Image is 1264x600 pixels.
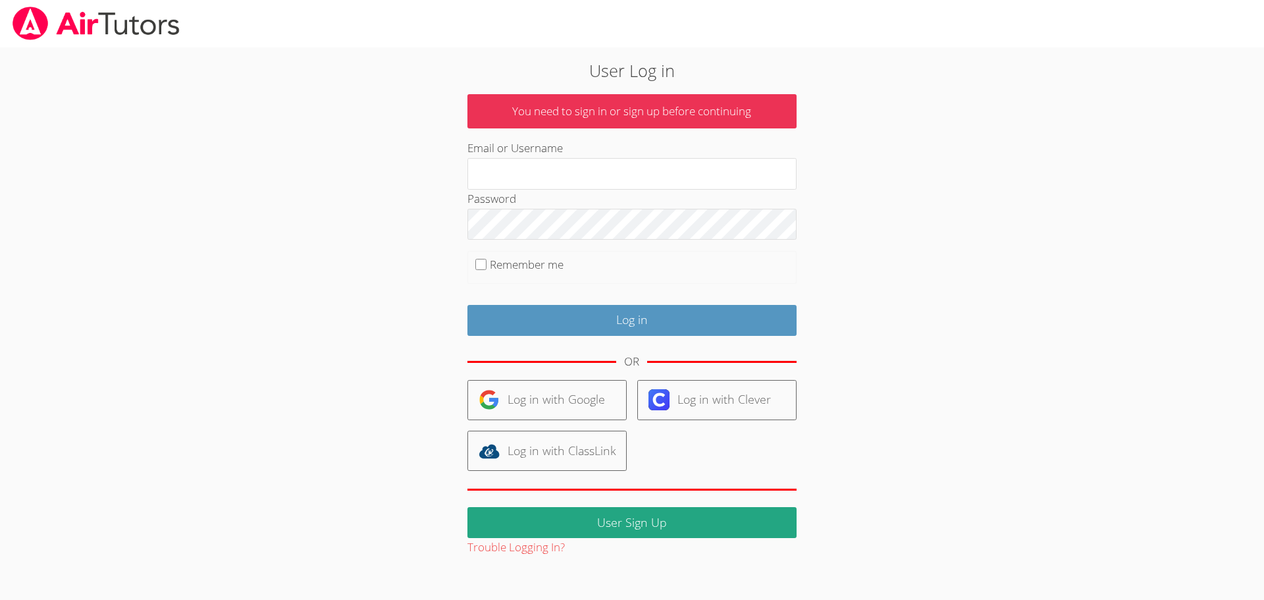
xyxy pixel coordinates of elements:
[467,538,565,557] button: Trouble Logging In?
[467,380,627,420] a: Log in with Google
[467,140,563,155] label: Email or Username
[479,441,500,462] img: classlink-logo-d6bb404cc1216ec64c9a2012d9dc4662098be43eaf13dc465df04b49fa7ab582.svg
[467,431,627,471] a: Log in with ClassLink
[467,305,797,336] input: Log in
[467,94,797,129] p: You need to sign in or sign up before continuing
[467,507,797,538] a: User Sign Up
[637,380,797,420] a: Log in with Clever
[648,389,670,410] img: clever-logo-6eab21bc6e7a338710f1a6ff85c0baf02591cd810cc4098c63d3a4b26e2feb20.svg
[11,7,181,40] img: airtutors_banner-c4298cdbf04f3fff15de1276eac7730deb9818008684d7c2e4769d2f7ddbe033.png
[291,58,974,83] h2: User Log in
[467,191,516,206] label: Password
[624,352,639,371] div: OR
[490,257,564,272] label: Remember me
[479,389,500,410] img: google-logo-50288ca7cdecda66e5e0955fdab243c47b7ad437acaf1139b6f446037453330a.svg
